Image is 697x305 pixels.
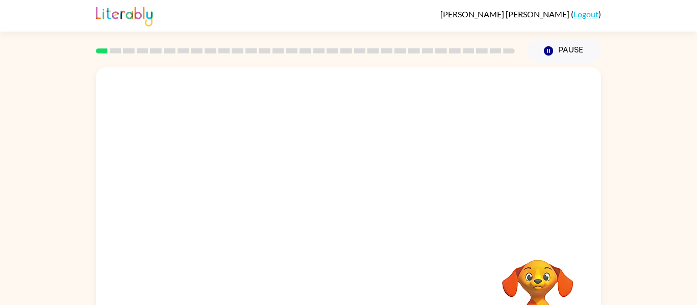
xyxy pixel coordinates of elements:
[527,39,601,63] button: Pause
[440,9,571,19] span: [PERSON_NAME] [PERSON_NAME]
[440,9,601,19] div: ( )
[96,4,153,26] img: Literably
[574,9,599,19] a: Logout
